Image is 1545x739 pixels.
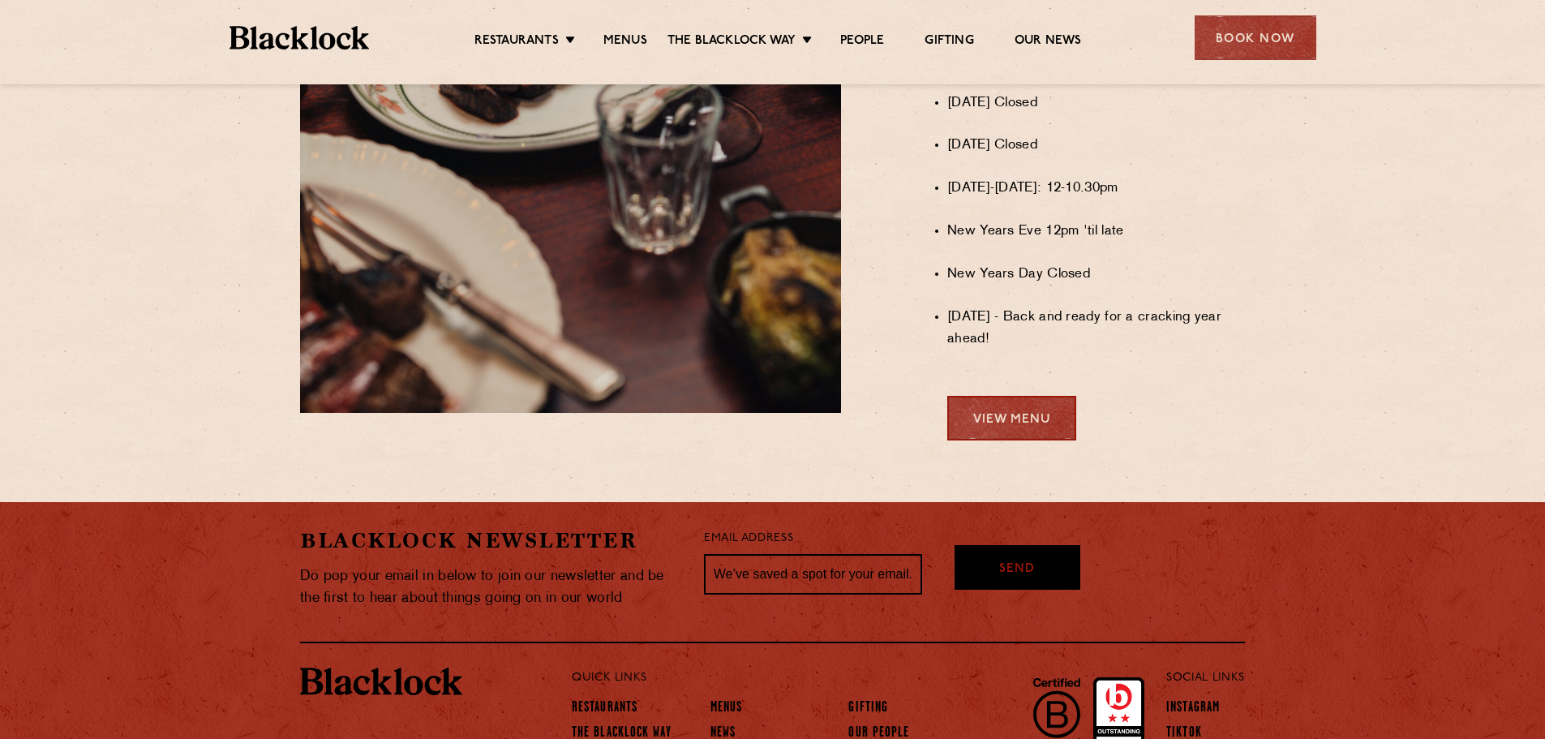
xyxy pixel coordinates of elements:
[1195,15,1316,60] div: Book Now
[704,554,922,595] input: We’ve saved a spot for your email...
[667,33,796,51] a: The Blacklock Way
[1166,700,1220,718] a: Instagram
[572,668,1113,689] p: Quick Links
[848,700,888,718] a: Gifting
[840,33,884,51] a: People
[999,561,1035,579] span: Send
[947,135,1245,157] li: [DATE] Closed
[1015,33,1082,51] a: Our News
[300,526,680,555] h2: Blacklock Newsletter
[230,26,370,49] img: BL_Textured_Logo-footer-cropped.svg
[947,307,1245,350] li: [DATE] - Back and ready for a cracking year ahead!
[710,700,743,718] a: Menus
[474,33,559,51] a: Restaurants
[947,178,1245,200] li: [DATE]-[DATE]: 12-10.30pm
[704,530,793,548] label: Email Address
[947,264,1245,286] li: New Years Day Closed
[947,92,1245,114] li: [DATE] Closed
[300,565,680,609] p: Do pop your email in below to join our newsletter and be the first to hear about things going on ...
[947,396,1076,440] a: View Menu
[947,221,1245,243] li: New Years Eve 12pm 'til late
[925,33,973,51] a: Gifting
[300,668,462,695] img: BL_Textured_Logo-footer-cropped.svg
[572,700,637,718] a: Restaurants
[603,33,647,51] a: Menus
[1166,668,1245,689] p: Social Links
